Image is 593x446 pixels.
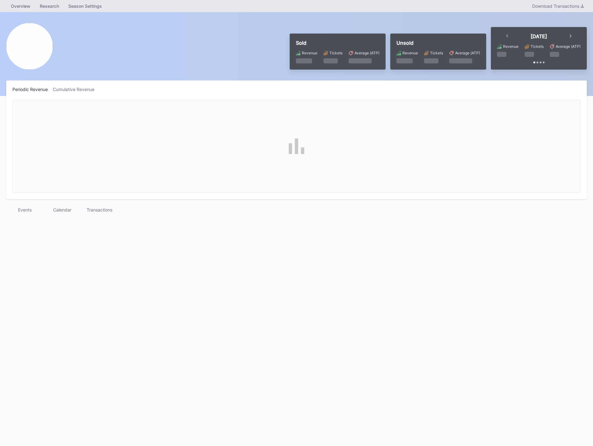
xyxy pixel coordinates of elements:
div: Tickets [531,44,544,49]
a: Research [35,2,64,11]
div: Average (ATP) [355,51,379,55]
div: Unsold [396,40,480,46]
div: Tickets [430,51,443,55]
div: Calendar [43,205,81,214]
a: Season Settings [64,2,106,11]
a: Overview [6,2,35,11]
div: Sold [296,40,379,46]
div: Periodic Revenue [12,87,53,92]
div: Average (ATP) [556,44,581,49]
div: Cumulative Revenue [53,87,99,92]
div: Transactions [81,205,118,214]
div: Download Transactions [532,3,584,9]
div: Events [6,205,43,214]
div: Revenue [402,51,418,55]
div: [DATE] [531,33,547,39]
div: Tickets [329,51,342,55]
div: Revenue [503,44,518,49]
div: Revenue [302,51,317,55]
div: Average (ATP) [455,51,480,55]
button: Download Transactions [529,2,587,10]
